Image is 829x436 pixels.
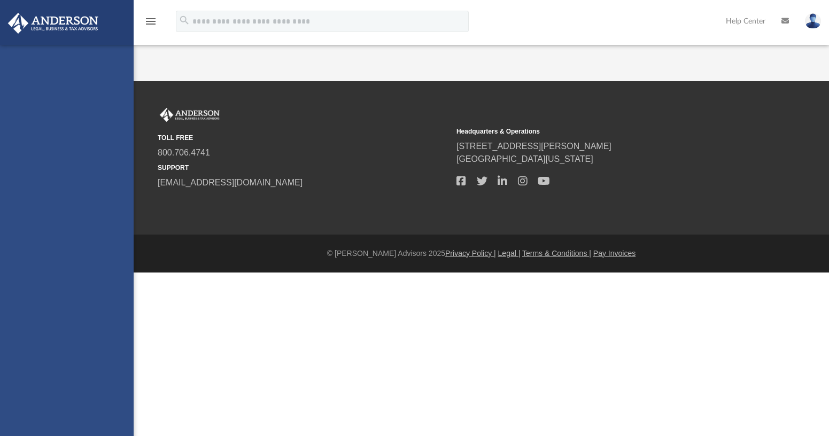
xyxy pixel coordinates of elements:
[805,13,821,29] img: User Pic
[134,248,829,259] div: © [PERSON_NAME] Advisors 2025
[456,154,593,163] a: [GEOGRAPHIC_DATA][US_STATE]
[445,249,496,258] a: Privacy Policy |
[158,163,449,173] small: SUPPORT
[498,249,521,258] a: Legal |
[144,15,157,28] i: menu
[456,142,611,151] a: [STREET_ADDRESS][PERSON_NAME]
[522,249,591,258] a: Terms & Conditions |
[158,178,303,187] a: [EMAIL_ADDRESS][DOMAIN_NAME]
[158,148,210,157] a: 800.706.4741
[179,14,190,26] i: search
[456,127,748,136] small: Headquarters & Operations
[158,108,222,122] img: Anderson Advisors Platinum Portal
[158,133,449,143] small: TOLL FREE
[144,20,157,28] a: menu
[5,13,102,34] img: Anderson Advisors Platinum Portal
[593,249,636,258] a: Pay Invoices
